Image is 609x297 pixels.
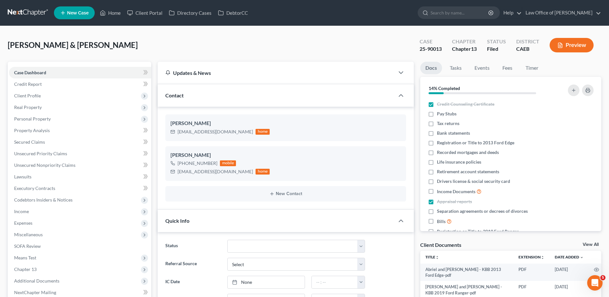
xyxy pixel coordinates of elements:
[8,40,138,50] span: [PERSON_NAME] & [PERSON_NAME]
[516,38,539,45] div: District
[220,160,236,166] div: mobile
[14,255,36,260] span: Means Test
[165,218,189,224] span: Quick Info
[14,209,29,214] span: Income
[9,148,151,159] a: Unsecured Priority Claims
[420,241,461,248] div: Client Documents
[14,290,56,295] span: NextChapter Mailing
[166,7,215,19] a: Directory Cases
[437,218,446,225] span: Bills
[435,256,439,259] i: unfold_more
[14,232,43,237] span: Miscellaneous
[14,266,37,272] span: Chapter 13
[162,276,224,289] label: IC Date
[437,198,472,205] span: Appraisal reports
[178,168,253,175] div: [EMAIL_ADDRESS][DOMAIN_NAME]
[437,188,475,195] span: Income Documents
[178,129,253,135] div: [EMAIL_ADDRESS][DOMAIN_NAME]
[600,275,605,280] span: 5
[437,120,459,127] span: Tax returns
[437,208,528,214] span: Separation agreements or decrees of divorces
[14,128,50,133] span: Property Analysis
[256,169,270,175] div: home
[9,67,151,78] a: Case Dashboard
[14,243,41,249] span: SOFA Review
[471,46,477,52] span: 13
[541,256,544,259] i: unfold_more
[215,7,251,19] a: DebtorCC
[14,70,46,75] span: Case Dashboard
[9,240,151,252] a: SOFA Review
[437,149,499,156] span: Recorded mortgages and deeds
[487,45,506,53] div: Filed
[452,45,477,53] div: Chapter
[9,125,151,136] a: Property Analysis
[518,255,544,259] a: Extensionunfold_more
[550,38,594,52] button: Preview
[420,62,442,74] a: Docs
[124,7,166,19] a: Client Portal
[513,264,550,281] td: PDF
[437,228,519,235] span: Registration or Title to 2019 Ford Ranger
[256,129,270,135] div: home
[580,256,584,259] i: expand_more
[228,276,305,288] a: None
[522,7,601,19] a: Law Office of [PERSON_NAME]
[437,130,470,136] span: Bank statements
[9,159,151,171] a: Unsecured Nonpriority Claims
[520,62,544,74] a: Timer
[14,174,31,179] span: Lawsuits
[445,62,467,74] a: Tasks
[165,92,184,98] span: Contact
[497,62,518,74] a: Fees
[67,11,89,15] span: New Case
[452,38,477,45] div: Chapter
[14,278,59,283] span: Additional Documents
[9,183,151,194] a: Executory Contracts
[14,81,42,87] span: Credit Report
[429,85,460,91] strong: 14% Completed
[437,111,457,117] span: Pay Stubs
[14,151,67,156] span: Unsecured Priority Claims
[437,168,499,175] span: Retirement account statements
[469,62,495,74] a: Events
[162,240,224,253] label: Status
[437,178,510,184] span: Drivers license & social security card
[420,38,442,45] div: Case
[170,151,401,159] div: [PERSON_NAME]
[555,255,584,259] a: Date Added expand_more
[9,136,151,148] a: Secured Claims
[500,7,522,19] a: Help
[425,255,439,259] a: Titleunfold_more
[14,104,42,110] span: Real Property
[14,220,32,226] span: Expenses
[420,264,513,281] td: Abriel and [PERSON_NAME] - KBB 2013 Ford Edge-pdf
[312,276,358,288] input: -- : --
[587,275,603,291] iframe: Intercom live chat
[437,101,494,107] span: Credit Counseling Certificate
[14,116,51,122] span: Personal Property
[583,242,599,247] a: View All
[14,185,55,191] span: Executory Contracts
[165,69,387,76] div: Updates & News
[97,7,124,19] a: Home
[550,264,589,281] td: [DATE]
[516,45,539,53] div: CAEB
[178,160,217,166] div: [PHONE_NUMBER]
[162,258,224,271] label: Referral Source
[14,162,75,168] span: Unsecured Nonpriority Claims
[170,191,401,196] button: New Contact
[431,7,489,19] input: Search by name...
[9,78,151,90] a: Credit Report
[14,139,45,145] span: Secured Claims
[14,197,73,203] span: Codebtors Insiders & Notices
[437,159,481,165] span: Life insurance policies
[14,93,41,98] span: Client Profile
[9,171,151,183] a: Lawsuits
[420,45,442,53] div: 25-90013
[487,38,506,45] div: Status
[170,120,401,127] div: [PERSON_NAME]
[437,139,514,146] span: Registration or Title to 2013 Ford Edge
